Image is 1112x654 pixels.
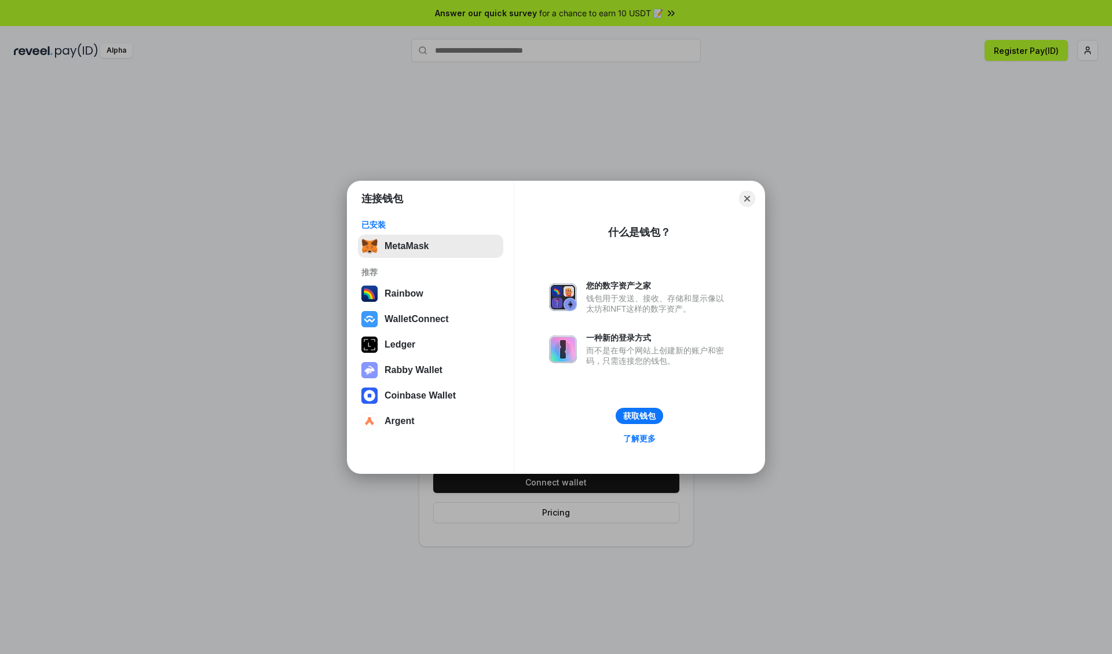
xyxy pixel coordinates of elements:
[358,384,503,407] button: Coinbase Wallet
[358,282,503,305] button: Rainbow
[739,191,755,207] button: Close
[361,388,378,404] img: svg+xml,%3Csvg%20width%3D%2228%22%20height%3D%2228%22%20viewBox%3D%220%200%2028%2028%22%20fill%3D...
[623,433,656,444] div: 了解更多
[549,335,577,363] img: svg+xml,%3Csvg%20xmlns%3D%22http%3A%2F%2Fwww.w3.org%2F2000%2Fsvg%22%20fill%3D%22none%22%20viewBox...
[608,225,671,239] div: 什么是钱包？
[385,339,415,350] div: Ledger
[358,308,503,331] button: WalletConnect
[361,311,378,327] img: svg+xml,%3Csvg%20width%3D%2228%22%20height%3D%2228%22%20viewBox%3D%220%200%2028%2028%22%20fill%3D...
[358,333,503,356] button: Ledger
[385,416,415,426] div: Argent
[361,337,378,353] img: svg+xml,%3Csvg%20xmlns%3D%22http%3A%2F%2Fwww.w3.org%2F2000%2Fsvg%22%20width%3D%2228%22%20height%3...
[586,280,730,291] div: 您的数字资产之家
[361,192,403,206] h1: 连接钱包
[358,359,503,382] button: Rabby Wallet
[361,286,378,302] img: svg+xml,%3Csvg%20width%3D%22120%22%20height%3D%22120%22%20viewBox%3D%220%200%20120%20120%22%20fil...
[361,267,500,277] div: 推荐
[623,411,656,421] div: 获取钱包
[358,410,503,433] button: Argent
[586,345,730,366] div: 而不是在每个网站上创建新的账户和密码，只需连接您的钱包。
[385,314,449,324] div: WalletConnect
[361,413,378,429] img: svg+xml,%3Csvg%20width%3D%2228%22%20height%3D%2228%22%20viewBox%3D%220%200%2028%2028%22%20fill%3D...
[549,283,577,311] img: svg+xml,%3Csvg%20xmlns%3D%22http%3A%2F%2Fwww.w3.org%2F2000%2Fsvg%22%20fill%3D%22none%22%20viewBox...
[616,408,663,424] button: 获取钱包
[361,238,378,254] img: svg+xml,%3Csvg%20fill%3D%22none%22%20height%3D%2233%22%20viewBox%3D%220%200%2035%2033%22%20width%...
[385,241,429,251] div: MetaMask
[385,390,456,401] div: Coinbase Wallet
[616,431,663,446] a: 了解更多
[385,288,423,299] div: Rainbow
[358,235,503,258] button: MetaMask
[586,333,730,343] div: 一种新的登录方式
[385,365,442,375] div: Rabby Wallet
[361,220,500,230] div: 已安装
[586,293,730,314] div: 钱包用于发送、接收、存储和显示像以太坊和NFT这样的数字资产。
[361,362,378,378] img: svg+xml,%3Csvg%20xmlns%3D%22http%3A%2F%2Fwww.w3.org%2F2000%2Fsvg%22%20fill%3D%22none%22%20viewBox...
